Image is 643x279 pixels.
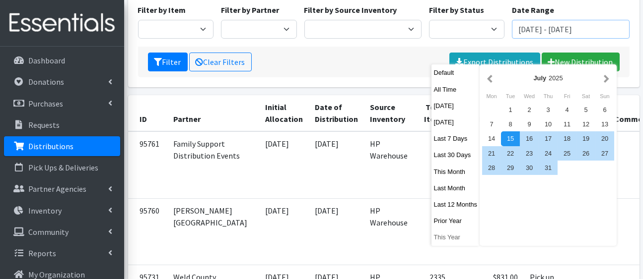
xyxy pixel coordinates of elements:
p: Purchases [28,99,63,109]
p: Partner Agencies [28,184,86,194]
div: 13 [595,117,614,131]
p: Donations [28,77,64,87]
div: 24 [539,146,558,161]
div: 20 [595,131,614,146]
p: Requests [28,120,60,130]
div: 11 [558,117,576,131]
a: Reports [4,243,120,263]
div: 16 [520,131,539,146]
div: Friday [558,90,576,103]
div: 30 [520,161,539,175]
button: Prior Year [431,214,480,228]
th: Source Inventory [364,95,414,131]
div: 25 [558,146,576,161]
div: 9 [520,117,539,131]
div: 12 [576,117,595,131]
td: HP Warehouse [364,198,414,265]
th: Total Items [414,95,452,131]
button: This Month [431,165,480,179]
p: Distributions [28,141,73,151]
strong: July [534,74,547,82]
th: Date of Distribution [309,95,364,131]
div: 31 [539,161,558,175]
p: Dashboard [28,56,65,65]
th: Partner [168,95,260,131]
img: HumanEssentials [4,6,120,40]
div: Tuesday [501,90,520,103]
td: 95761 [128,131,168,198]
div: 29 [501,161,520,175]
div: 2 [520,103,539,117]
button: [DATE] [431,115,480,129]
p: Reports [28,248,56,258]
div: Saturday [576,90,595,103]
label: Filter by Item [138,4,186,16]
td: [PERSON_NAME][GEOGRAPHIC_DATA] [168,198,260,265]
a: Dashboard [4,51,120,70]
label: Filter by Partner [221,4,279,16]
td: [DATE] [260,131,309,198]
div: 4 [558,103,576,117]
div: 26 [576,146,595,161]
span: 2025 [549,74,563,82]
label: Filter by Status [429,4,484,16]
button: Filter [148,53,188,71]
div: 23 [520,146,539,161]
td: 95760 [128,198,168,265]
div: 8 [501,117,520,131]
a: Distributions [4,136,120,156]
a: Pick Ups & Deliveries [4,158,120,177]
div: Sunday [595,90,614,103]
div: 18 [558,131,576,146]
button: This Year [431,230,480,244]
input: January 1, 2011 - December 31, 2011 [512,20,629,39]
button: Last Month [431,181,480,195]
th: Initial Allocation [260,95,309,131]
div: 14 [482,131,501,146]
div: 10 [539,117,558,131]
div: 1 [501,103,520,117]
button: Last 7 Days [431,131,480,146]
div: Thursday [539,90,558,103]
td: [DATE] [309,131,364,198]
label: Filter by Source Inventory [304,4,397,16]
a: Partner Agencies [4,179,120,199]
div: 6 [595,103,614,117]
td: [DATE] [309,198,364,265]
td: 255 [414,198,452,265]
div: Wednesday [520,90,539,103]
div: 27 [595,146,614,161]
button: Last 30 Days [431,148,480,162]
div: 19 [576,131,595,146]
td: [DATE] [260,198,309,265]
a: Requests [4,115,120,135]
a: Donations [4,72,120,92]
div: 28 [482,161,501,175]
div: Monday [482,90,501,103]
label: Date Range [512,4,554,16]
a: New Distribution [542,53,620,71]
div: 17 [539,131,558,146]
a: Inventory [4,201,120,221]
td: Family Support Distribution Events [168,131,260,198]
td: 341 [414,131,452,198]
th: ID [128,95,168,131]
button: Default [431,65,480,80]
a: Community [4,222,120,242]
div: 7 [482,117,501,131]
button: [DATE] [431,99,480,113]
button: All Time [431,82,480,97]
a: Clear Filters [189,53,252,71]
div: 21 [482,146,501,161]
div: 15 [501,131,520,146]
div: 22 [501,146,520,161]
div: 3 [539,103,558,117]
p: Community [28,227,69,237]
button: Last 12 Months [431,197,480,212]
p: Inventory [28,206,62,216]
a: Purchases [4,94,120,113]
div: 5 [576,103,595,117]
p: Pick Ups & Deliveries [28,163,98,172]
td: HP Warehouse [364,131,414,198]
a: Export Distributions [449,53,540,71]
